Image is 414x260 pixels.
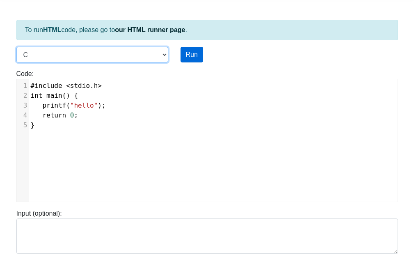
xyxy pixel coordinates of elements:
strong: HTML [43,26,61,33]
div: 5 [17,120,29,130]
div: 2 [17,91,29,101]
div: To run code, please go to . [16,20,398,40]
div: 3 [17,101,29,110]
span: } [31,121,35,129]
span: > [98,82,102,90]
span: < [66,82,70,90]
span: return [42,111,66,119]
a: our HTML runner page [115,26,185,33]
div: Code: [10,69,404,202]
span: . [31,82,102,90]
button: Run [181,47,203,62]
span: 0 [70,111,74,119]
span: int [31,92,43,99]
span: main [46,92,62,99]
span: stdio [70,82,90,90]
div: 1 [17,81,29,91]
span: () { [31,92,78,99]
div: Input (optional): [10,209,404,254]
span: h [94,82,98,90]
span: ( ); [31,101,106,109]
span: #include [31,82,62,90]
div: 4 [17,110,29,120]
span: printf [42,101,66,109]
span: ; [31,111,78,119]
span: "hello" [70,101,98,109]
